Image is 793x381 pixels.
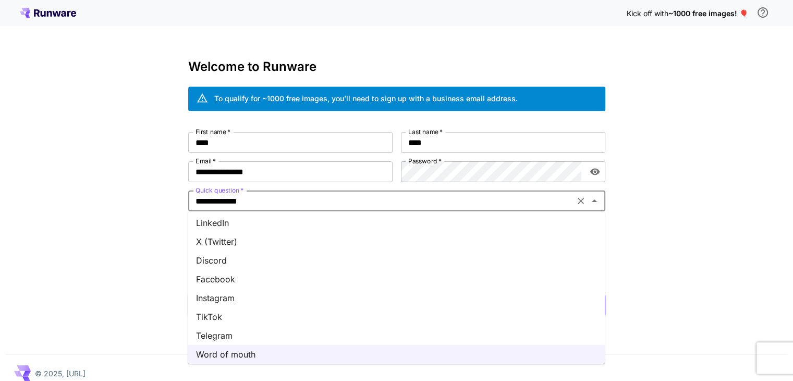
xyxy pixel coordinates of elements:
button: toggle password visibility [585,162,604,181]
button: Close [587,194,602,208]
button: In order to qualify for free credit, you need to sign up with a business email address and click ... [752,2,773,23]
label: Email [196,157,216,165]
div: To qualify for ~1000 free images, you’ll need to sign up with a business email address. [214,93,518,104]
label: Quick question [196,186,243,195]
li: Telegram [188,326,605,345]
button: Clear [574,194,588,208]
p: © 2025, [URL] [35,368,86,379]
li: LinkedIn [188,213,605,232]
label: Last name [408,127,443,136]
li: TikTok [188,307,605,326]
li: X (Twitter) [188,232,605,251]
li: Discord [188,251,605,270]
label: Password [408,157,442,165]
li: Instagram [188,289,605,307]
label: First name [196,127,230,136]
span: ~1000 free images! 🎈 [668,9,748,18]
li: Word of mouth [188,345,605,364]
h3: Welcome to Runware [188,59,605,74]
span: Kick off with [627,9,668,18]
li: Facebook [188,270,605,289]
